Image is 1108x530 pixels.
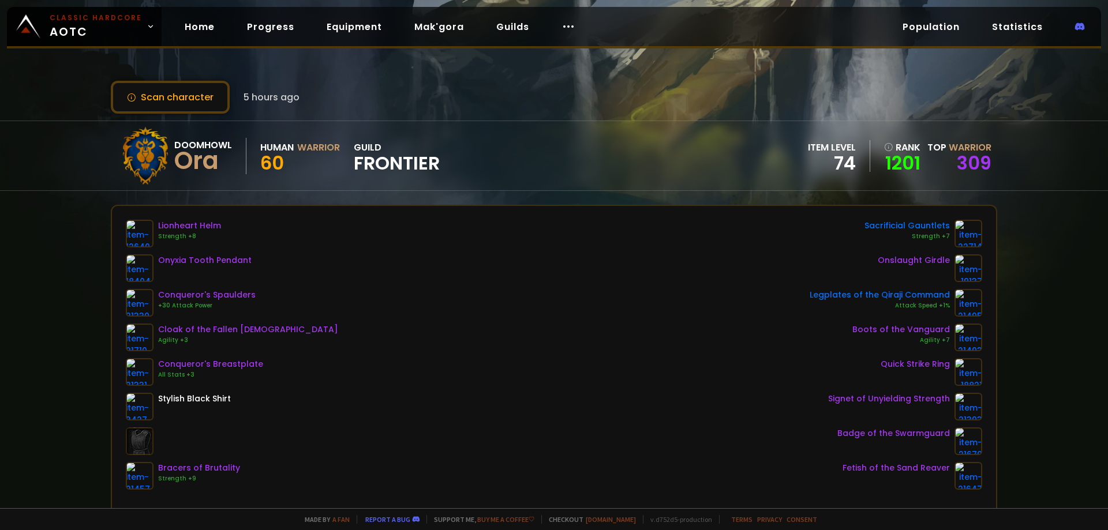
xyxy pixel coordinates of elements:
[983,15,1052,39] a: Statistics
[158,301,256,310] div: +30 Attack Power
[808,140,856,155] div: item level
[586,515,636,524] a: [DOMAIN_NAME]
[884,155,920,172] a: 1201
[757,515,782,524] a: Privacy
[731,515,753,524] a: Terms
[852,336,950,345] div: Agility +7
[954,289,982,317] img: item-21495
[810,289,950,301] div: Legplates of the Qiraji Command
[954,462,982,490] img: item-21647
[954,393,982,420] img: item-21393
[837,427,950,439] div: Badge of the Swarmguard
[954,324,982,351] img: item-21493
[158,254,252,266] div: Onyxia Tooth Pendant
[175,15,224,39] a: Home
[158,370,263,379] div: All Stats +3
[949,141,991,154] span: Warrior
[828,393,950,405] div: Signet of Unyielding Strength
[298,515,350,524] span: Made by
[126,324,154,351] img: item-21710
[126,220,154,247] img: item-12640
[126,358,154,386] img: item-21331
[643,515,712,524] span: v. d752d5 - production
[954,220,982,247] img: item-22714
[111,81,230,114] button: Scan character
[174,138,232,152] div: Doomhowl
[158,358,263,370] div: Conqueror's Breastplate
[477,515,534,524] a: Buy me a coffee
[244,90,300,104] span: 5 hours ago
[864,220,950,232] div: Sacrificial Gauntlets
[158,220,221,232] div: Lionheart Helm
[260,150,284,176] span: 60
[332,515,350,524] a: a fan
[808,155,856,172] div: 74
[50,13,142,23] small: Classic Hardcore
[954,427,982,455] img: item-21670
[893,15,969,39] a: Population
[158,324,338,336] div: Cloak of the Fallen [DEMOGRAPHIC_DATA]
[126,462,154,490] img: item-21457
[365,515,410,524] a: Report a bug
[260,140,294,155] div: Human
[354,155,440,172] span: Frontier
[50,13,142,40] span: AOTC
[174,152,232,170] div: Ora
[354,140,440,172] div: guild
[878,254,950,266] div: Onslaught Girdle
[158,393,231,405] div: Stylish Black Shirt
[852,324,950,336] div: Boots of the Vanguard
[884,140,920,155] div: rank
[126,289,154,317] img: item-21330
[7,7,162,46] a: Classic HardcoreAOTC
[126,393,154,420] img: item-3427
[317,15,391,39] a: Equipment
[541,515,636,524] span: Checkout
[158,474,240,483] div: Strength +9
[954,358,982,386] img: item-18821
[881,358,950,370] div: Quick Strike Ring
[158,289,256,301] div: Conqueror's Spaulders
[158,232,221,241] div: Strength +8
[864,232,950,241] div: Strength +7
[426,515,534,524] span: Support me,
[787,515,817,524] a: Consent
[927,140,991,155] div: Top
[487,15,538,39] a: Guilds
[954,254,982,282] img: item-19137
[405,15,473,39] a: Mak'gora
[843,462,950,474] div: Fetish of the Sand Reaver
[238,15,304,39] a: Progress
[126,254,154,282] img: item-18404
[297,140,340,155] div: Warrior
[810,301,950,310] div: Attack Speed +1%
[158,336,338,345] div: Agility +3
[957,150,991,176] a: 309
[158,462,240,474] div: Bracers of Brutality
